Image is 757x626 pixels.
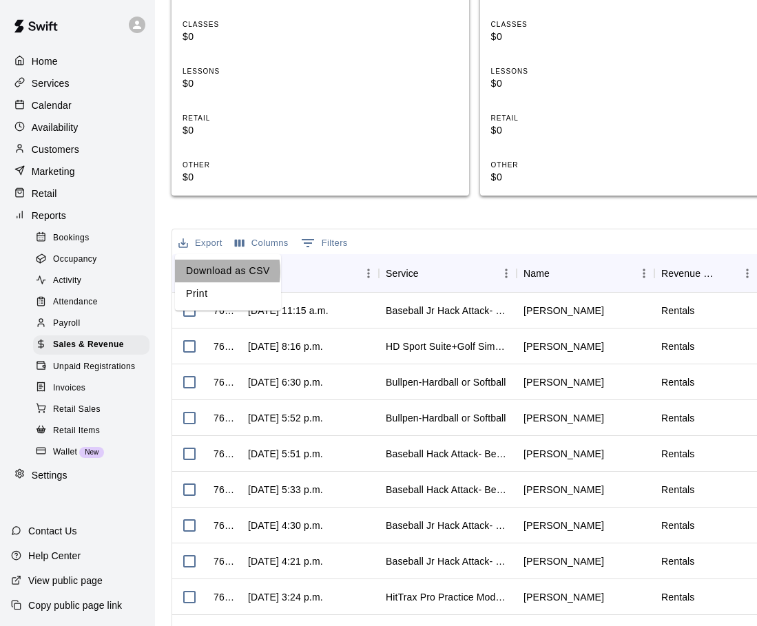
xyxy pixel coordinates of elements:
a: Customers [11,139,144,160]
div: Sheri Bird [523,447,604,461]
a: Occupancy [33,249,155,270]
span: Retail Sales [53,403,101,417]
div: Date [241,254,379,293]
div: Name [523,254,550,293]
button: Sort [718,264,737,283]
div: Aug 19, 2025, 4:21 p.m. [248,554,323,568]
div: 765045 [214,375,234,389]
div: Retail Items [33,421,149,441]
div: Baseball Jr Hack Attack- Perfect for all skill levels [386,554,510,568]
p: Availability [32,121,79,134]
p: CLASSES [491,19,629,30]
div: 765349 [214,340,234,353]
p: $0 [491,76,629,91]
span: Sales & Revenue [53,338,124,352]
p: OTHER [491,160,629,170]
p: Help Center [28,549,81,563]
div: Sheri Bird [523,411,604,425]
div: Bullpen-Hardball or Softball [386,375,506,389]
a: Retail [11,183,144,204]
div: Rentals [661,340,695,353]
button: Select columns [231,233,292,254]
div: Service [379,254,517,293]
span: Attendance [53,295,98,309]
div: Invoices [33,379,149,398]
div: 764599 [214,590,234,604]
p: Retail [32,187,57,200]
div: Baseball Jr Hack Attack- Perfect for all skill levels [386,519,510,532]
div: HD Sport Suite+Golf Simulator- Private Room [386,340,510,353]
div: Steve Sandusky [523,340,604,353]
div: Rentals [661,375,695,389]
div: Sales & Revenue [33,335,149,355]
div: Lindsey Saunders [523,375,604,389]
div: 764881 [214,483,234,497]
a: Marketing [11,161,144,182]
div: HitTrax Pro Practice Mode Baseball [386,590,510,604]
p: $0 [183,76,320,91]
div: Payroll [33,314,149,333]
p: Contact Us [28,524,77,538]
span: Retail Items [53,424,100,438]
div: Baseball Hack Attack- Best for 14u + [386,447,510,461]
button: Sort [419,264,438,283]
a: Reports [11,205,144,226]
div: Activity [33,271,149,291]
div: Aug 19, 2025, 5:51 p.m. [248,447,323,461]
div: Aug 20, 2025, 11:15 a.m. [248,304,329,317]
a: Retail Items [33,420,155,441]
div: Service [386,254,419,293]
p: RETAIL [183,113,320,123]
div: 764955 [214,447,234,461]
div: Dave Maloney [523,304,604,317]
p: Copy public page link [28,598,122,612]
a: Payroll [33,313,155,335]
div: 764724 [214,519,234,532]
span: Unpaid Registrations [53,360,135,374]
p: Customers [32,143,79,156]
div: Aug 19, 2025, 4:30 p.m. [248,519,323,532]
div: Aug 19, 2025, 5:33 p.m. [248,483,323,497]
p: LESSONS [183,66,320,76]
a: Unpaid Registrations [33,356,155,377]
div: Attendance [33,293,149,312]
span: Payroll [53,317,80,331]
p: $0 [183,170,320,185]
a: Settings [11,465,144,486]
p: $0 [491,30,629,44]
p: $0 [183,30,320,44]
p: CLASSES [183,19,320,30]
div: Retail Sales [33,400,149,419]
div: WalletNew [33,443,149,462]
button: Show filters [298,232,351,254]
p: $0 [183,123,320,138]
a: Sales & Revenue [33,335,155,356]
li: Download as CSV [175,260,281,282]
div: Rentals [661,411,695,425]
div: Occupancy [33,250,149,269]
div: Rentals [661,304,695,317]
span: Invoices [53,382,85,395]
p: View public page [28,574,103,587]
a: Invoices [33,377,155,399]
p: $0 [491,170,629,185]
div: Steve Sandusky [523,483,604,497]
a: Services [11,73,144,94]
p: RETAIL [491,113,629,123]
a: Activity [33,271,155,292]
a: Availability [11,117,144,138]
div: Unpaid Registrations [33,357,149,377]
a: Retail Sales [33,399,155,420]
p: Calendar [32,98,72,112]
span: Wallet [53,446,77,459]
div: Rentals [661,483,695,497]
span: Activity [53,274,81,288]
ul: Export [175,254,281,311]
